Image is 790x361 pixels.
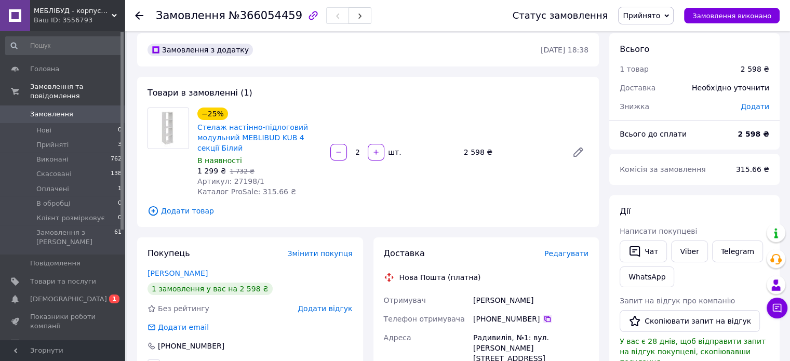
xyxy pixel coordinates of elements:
a: Viber [671,240,707,262]
div: Статус замовлення [513,10,608,21]
a: Стелаж настінно-підлоговий модульний MEBLIBUD KUB 4 секції Білий [197,123,308,152]
span: 315.66 ₴ [736,165,769,173]
span: МЕБЛІБУД - корпусні меблі від виробника [34,6,112,16]
div: 2 598 ₴ [460,145,564,159]
div: Замовлення з додатку [148,44,253,56]
span: Товари в замовленні (1) [148,88,252,98]
span: Доставка [620,84,655,92]
div: Нова Пошта (платна) [397,272,484,283]
button: Скопіювати запит на відгук [620,310,760,332]
span: Замовлення та повідомлення [30,82,125,101]
div: −25% [197,108,228,120]
span: Артикул: 27198/1 [197,177,264,185]
span: Замовлення з [PERSON_NAME] [36,228,114,247]
div: 1 замовлення у вас на 2 598 ₴ [148,283,273,295]
span: Покупець [148,248,190,258]
span: Замовлення [30,110,73,119]
span: Всього [620,44,649,54]
span: Знижка [620,102,649,111]
span: Замовлення [156,9,225,22]
span: 0 [118,213,122,223]
span: 1 товар [620,65,649,73]
span: Головна [30,64,59,74]
span: 762 [111,155,122,164]
span: Додати товар [148,205,588,217]
span: 0 [118,199,122,208]
span: В обробці [36,199,71,208]
span: Без рейтингу [158,304,209,313]
span: В наявності [197,156,242,165]
span: 1 [109,295,119,303]
span: 3 [118,140,122,150]
span: Повідомлення [30,259,81,268]
span: Нові [36,126,51,135]
span: Всього до сплати [620,130,687,138]
span: №366054459 [229,9,302,22]
span: Запит на відгук про компанію [620,297,735,305]
span: Комісія за замовлення [620,165,706,173]
span: Показники роботи компанії [30,312,96,331]
span: Оплачені [36,184,69,194]
b: 2 598 ₴ [738,130,769,138]
span: 61 [114,228,122,247]
img: Стелаж настінно-підлоговий модульний MEBLIBUD KUB 4 секції Білий [148,108,189,149]
span: [DEMOGRAPHIC_DATA] [30,295,107,304]
a: Редагувати [568,142,588,163]
span: 1 [118,184,122,194]
span: Каталог ProSale: 315.66 ₴ [197,188,296,196]
span: Товари та послуги [30,277,96,286]
a: WhatsApp [620,266,674,287]
span: 0 [118,126,122,135]
span: Адреса [384,333,411,342]
span: Телефон отримувача [384,315,465,323]
a: Telegram [712,240,763,262]
div: Необхідно уточнити [686,76,775,99]
span: Додати [741,102,769,111]
input: Пошук [5,36,123,55]
a: [PERSON_NAME] [148,269,208,277]
div: [PHONE_NUMBER] [157,341,225,351]
span: Клієнт розмірковує [36,213,105,223]
button: Замовлення виконано [684,8,780,23]
span: Додати відгук [298,304,352,313]
div: Повернутися назад [135,10,143,21]
div: Додати email [146,322,210,332]
div: шт. [385,147,402,157]
span: Замовлення виконано [692,12,771,20]
span: Доставка [384,248,425,258]
div: [PHONE_NUMBER] [473,314,588,324]
span: Виконані [36,155,69,164]
span: 1 299 ₴ [197,167,226,175]
span: Редагувати [544,249,588,258]
span: Змінити покупця [288,249,353,258]
div: 2 598 ₴ [741,64,769,74]
span: 1 732 ₴ [230,168,254,175]
time: [DATE] 18:38 [541,46,588,54]
span: Отримувач [384,296,426,304]
div: Додати email [157,322,210,332]
button: Чат з покупцем [767,298,787,318]
button: Чат [620,240,667,262]
span: Скасовані [36,169,72,179]
span: Прийнято [623,11,660,20]
span: 138 [111,169,122,179]
div: Ваш ID: 3556793 [34,16,125,25]
span: Написати покупцеві [620,227,697,235]
span: Прийняті [36,140,69,150]
span: Відгуки [30,339,57,349]
span: Дії [620,206,631,216]
div: [PERSON_NAME] [471,291,591,310]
